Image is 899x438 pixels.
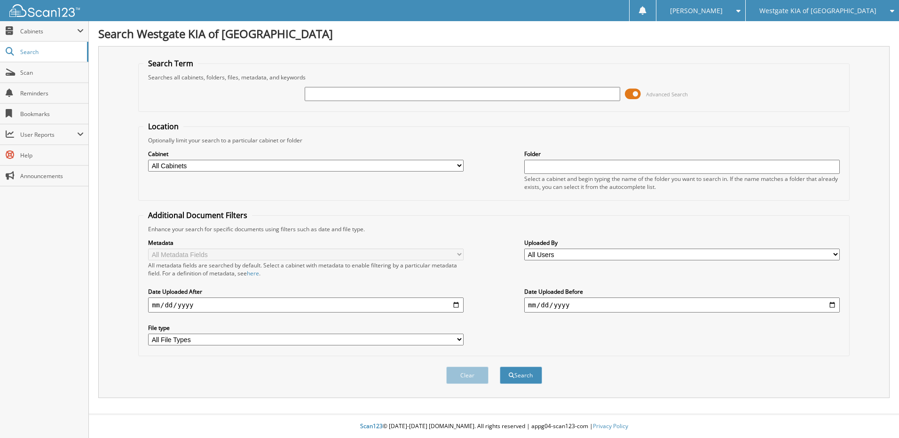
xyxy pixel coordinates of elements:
button: Search [500,367,542,384]
div: Enhance your search for specific documents using filters such as date and file type. [143,225,844,233]
div: Searches all cabinets, folders, files, metadata, and keywords [143,73,844,81]
span: Scan [20,69,84,77]
label: Metadata [148,239,464,247]
img: scan123-logo-white.svg [9,4,80,17]
span: Help [20,151,84,159]
label: Date Uploaded Before [524,288,840,296]
span: Reminders [20,89,84,97]
input: start [148,297,464,313]
label: File type [148,324,464,332]
label: Folder [524,150,840,158]
a: Privacy Policy [593,422,628,430]
label: Cabinet [148,150,464,158]
span: Search [20,48,82,56]
span: Cabinets [20,27,77,35]
legend: Search Term [143,58,198,69]
span: Advanced Search [646,91,688,98]
span: Announcements [20,172,84,180]
button: Clear [446,367,489,384]
div: © [DATE]-[DATE] [DOMAIN_NAME]. All rights reserved | appg04-scan123-com | [89,415,899,438]
h1: Search Westgate KIA of [GEOGRAPHIC_DATA] [98,26,890,41]
input: end [524,297,840,313]
legend: Additional Document Filters [143,210,252,220]
a: here [247,269,259,277]
span: Scan123 [360,422,383,430]
span: [PERSON_NAME] [670,8,723,14]
span: Westgate KIA of [GEOGRAPHIC_DATA] [759,8,876,14]
label: Uploaded By [524,239,840,247]
legend: Location [143,121,183,132]
span: User Reports [20,131,77,139]
span: Bookmarks [20,110,84,118]
div: All metadata fields are searched by default. Select a cabinet with metadata to enable filtering b... [148,261,464,277]
div: Optionally limit your search to a particular cabinet or folder [143,136,844,144]
label: Date Uploaded After [148,288,464,296]
div: Select a cabinet and begin typing the name of the folder you want to search in. If the name match... [524,175,840,191]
